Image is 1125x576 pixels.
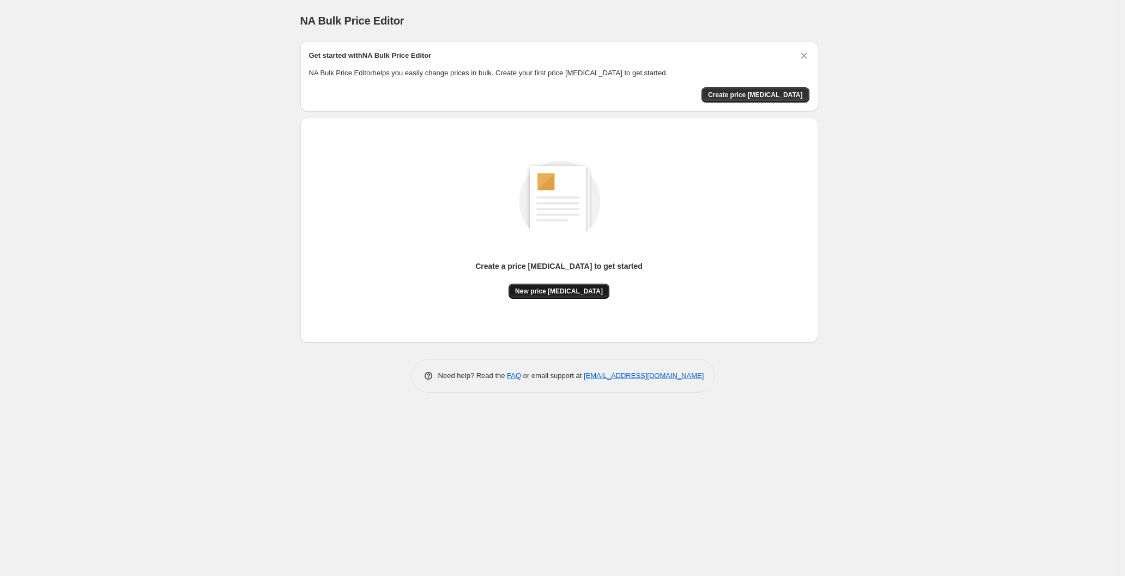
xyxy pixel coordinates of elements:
[475,261,643,272] p: Create a price [MEDICAL_DATA] to get started
[509,284,609,299] button: New price [MEDICAL_DATA]
[708,91,803,99] span: Create price [MEDICAL_DATA]
[799,50,809,61] button: Dismiss card
[438,371,507,380] span: Need help? Read the
[701,87,809,103] button: Create price change job
[309,50,432,61] h2: Get started with NA Bulk Price Editor
[515,287,603,296] span: New price [MEDICAL_DATA]
[507,371,521,380] a: FAQ
[300,15,404,27] span: NA Bulk Price Editor
[309,68,809,79] p: NA Bulk Price Editor helps you easily change prices in bulk. Create your first price [MEDICAL_DAT...
[584,371,704,380] a: [EMAIL_ADDRESS][DOMAIN_NAME]
[521,371,584,380] span: or email support at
